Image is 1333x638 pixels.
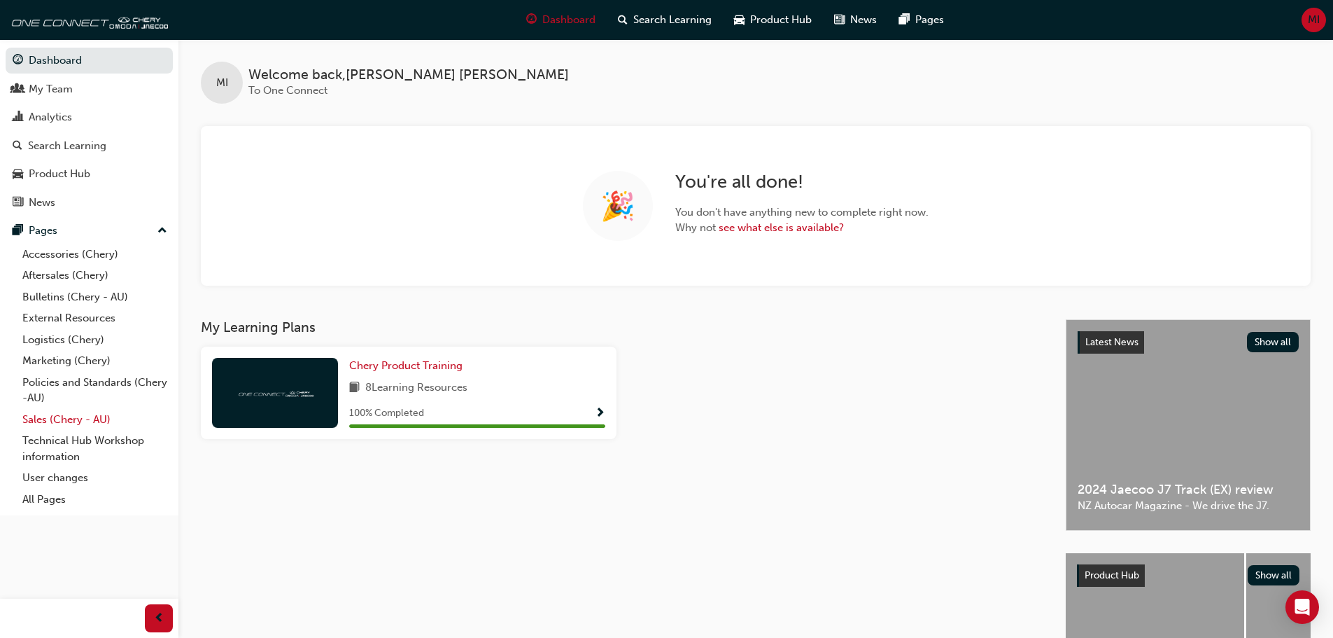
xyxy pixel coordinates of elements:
a: My Team [6,76,173,102]
a: All Pages [17,489,173,511]
a: search-iconSearch Learning [607,6,723,34]
span: Why not [675,220,929,236]
span: car-icon [734,11,745,29]
span: You don't have anything new to complete right now. [675,204,929,221]
span: To One Connect [248,84,327,97]
h3: My Learning Plans [201,319,1043,335]
a: Product HubShow all [1077,564,1299,587]
span: 🎉 [600,198,635,214]
span: 2024 Jaecoo J7 Track (EX) review [1078,482,1299,498]
div: Pages [29,223,57,239]
button: Pages [6,218,173,244]
a: Chery Product Training [349,358,468,374]
h2: You're all done! [675,171,929,193]
img: oneconnect [237,386,313,399]
span: pages-icon [13,225,23,237]
button: MI [1302,8,1326,32]
a: Logistics (Chery) [17,329,173,351]
span: Welcome back , [PERSON_NAME] [PERSON_NAME] [248,67,569,83]
a: News [6,190,173,216]
div: Product Hub [29,166,90,182]
a: Marketing (Chery) [17,350,173,372]
span: Search Learning [633,12,712,28]
a: Sales (Chery - AU) [17,409,173,431]
button: Show all [1247,332,1299,352]
a: Technical Hub Workshop information [17,430,173,467]
a: Bulletins (Chery - AU) [17,286,173,308]
span: search-icon [13,140,22,153]
a: Latest NewsShow all [1078,331,1299,354]
span: News [850,12,877,28]
span: Latest News [1085,336,1138,348]
span: guage-icon [526,11,537,29]
span: up-icon [157,222,167,240]
a: Analytics [6,104,173,130]
a: User changes [17,467,173,489]
a: Accessories (Chery) [17,244,173,265]
a: car-iconProduct Hub [723,6,823,34]
div: Search Learning [28,138,106,154]
a: External Resources [17,307,173,329]
a: Product Hub [6,161,173,187]
span: Pages [915,12,944,28]
span: NZ Autocar Magazine - We drive the J7. [1078,498,1299,514]
a: Aftersales (Chery) [17,265,173,286]
div: My Team [29,81,73,97]
span: MI [216,75,228,91]
span: 8 Learning Resources [365,380,467,397]
a: guage-iconDashboard [515,6,607,34]
span: people-icon [13,83,23,96]
span: 100 % Completed [349,405,424,422]
button: Show all [1248,565,1300,585]
span: book-icon [349,380,360,397]
a: Policies and Standards (Chery -AU) [17,372,173,409]
span: Show Progress [595,408,605,420]
button: DashboardMy TeamAnalyticsSearch LearningProduct HubNews [6,45,173,218]
a: Search Learning [6,133,173,159]
span: car-icon [13,168,23,181]
div: News [29,195,55,211]
a: news-iconNews [823,6,888,34]
span: Product Hub [750,12,812,28]
span: guage-icon [13,55,23,67]
a: pages-iconPages [888,6,955,34]
span: news-icon [13,197,23,209]
div: Open Intercom Messenger [1285,590,1319,624]
div: Analytics [29,109,72,125]
span: pages-icon [899,11,910,29]
span: MI [1308,12,1320,28]
img: oneconnect [7,6,168,34]
a: Dashboard [6,48,173,74]
span: news-icon [834,11,845,29]
span: Dashboard [542,12,595,28]
a: Latest NewsShow all2024 Jaecoo J7 Track (EX) reviewNZ Autocar Magazine - We drive the J7. [1066,319,1311,531]
span: search-icon [618,11,628,29]
button: Show Progress [595,405,605,422]
span: prev-icon [154,610,164,627]
span: Product Hub [1085,569,1139,581]
span: Chery Product Training [349,359,463,372]
span: chart-icon [13,111,23,124]
a: see what else is available? [719,221,844,234]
